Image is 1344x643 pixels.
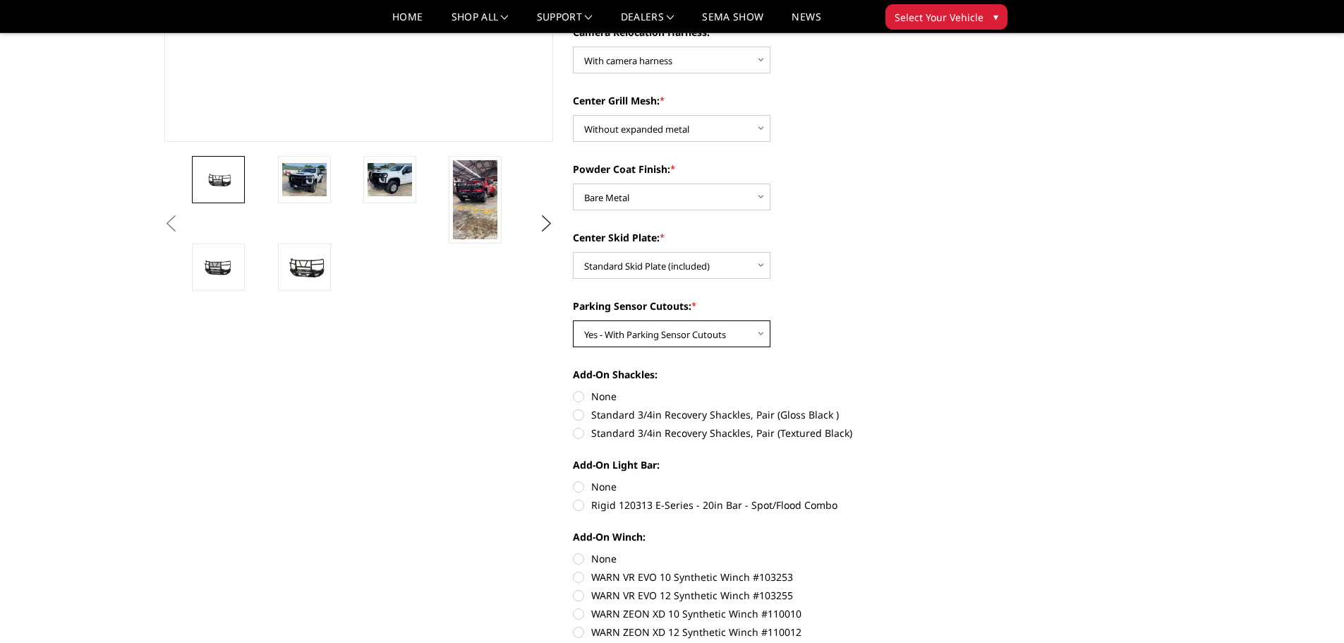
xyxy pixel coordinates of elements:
span: Select Your Vehicle [895,10,983,25]
a: Home [392,12,423,32]
label: Center Grill Mesh: [573,93,962,108]
a: shop all [452,12,509,32]
button: Next [535,213,557,234]
label: Add-On Shackles: [573,367,962,382]
label: Parking Sensor Cutouts: [573,299,962,313]
label: Rigid 120313 E-Series - 20in Bar - Spot/Flood Combo [573,498,962,512]
button: Select Your Vehicle [885,4,1007,30]
img: 2024-2025 Chevrolet 2500-3500 - T2 Series - Extreme Front Bumper (receiver or winch) [282,255,327,280]
img: 2024-2025 Chevrolet 2500-3500 - T2 Series - Extreme Front Bumper (receiver or winch) [453,160,497,239]
label: Powder Coat Finish: [573,162,962,176]
label: WARN VR EVO 12 Synthetic Winch #103255 [573,588,962,603]
label: Standard 3/4in Recovery Shackles, Pair (Gloss Black ) [573,407,962,422]
img: 2024-2025 Chevrolet 2500-3500 - T2 Series - Extreme Front Bumper (receiver or winch) [368,163,412,196]
label: WARN ZEON XD 12 Synthetic Winch #110012 [573,625,962,639]
span: ▾ [993,9,998,24]
img: 2024-2025 Chevrolet 2500-3500 - T2 Series - Extreme Front Bumper (receiver or winch) [282,163,327,196]
a: News [792,12,821,32]
label: WARN VR EVO 10 Synthetic Winch #103253 [573,570,962,584]
label: None [573,389,962,404]
label: WARN ZEON XD 10 Synthetic Winch #110010 [573,606,962,621]
label: Standard 3/4in Recovery Shackles, Pair (Textured Black) [573,426,962,440]
a: Dealers [621,12,674,32]
label: Center Skid Plate: [573,230,962,245]
label: None [573,479,962,494]
label: Add-On Winch: [573,529,962,544]
a: Support [537,12,593,32]
img: 2024-2025 Chevrolet 2500-3500 - T2 Series - Extreme Front Bumper (receiver or winch) [196,256,241,279]
a: SEMA Show [702,12,763,32]
label: Add-On Light Bar: [573,457,962,472]
button: Previous [161,213,182,234]
label: None [573,551,962,566]
img: 2024-2025 Chevrolet 2500-3500 - T2 Series - Extreme Front Bumper (receiver or winch) [196,169,241,190]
